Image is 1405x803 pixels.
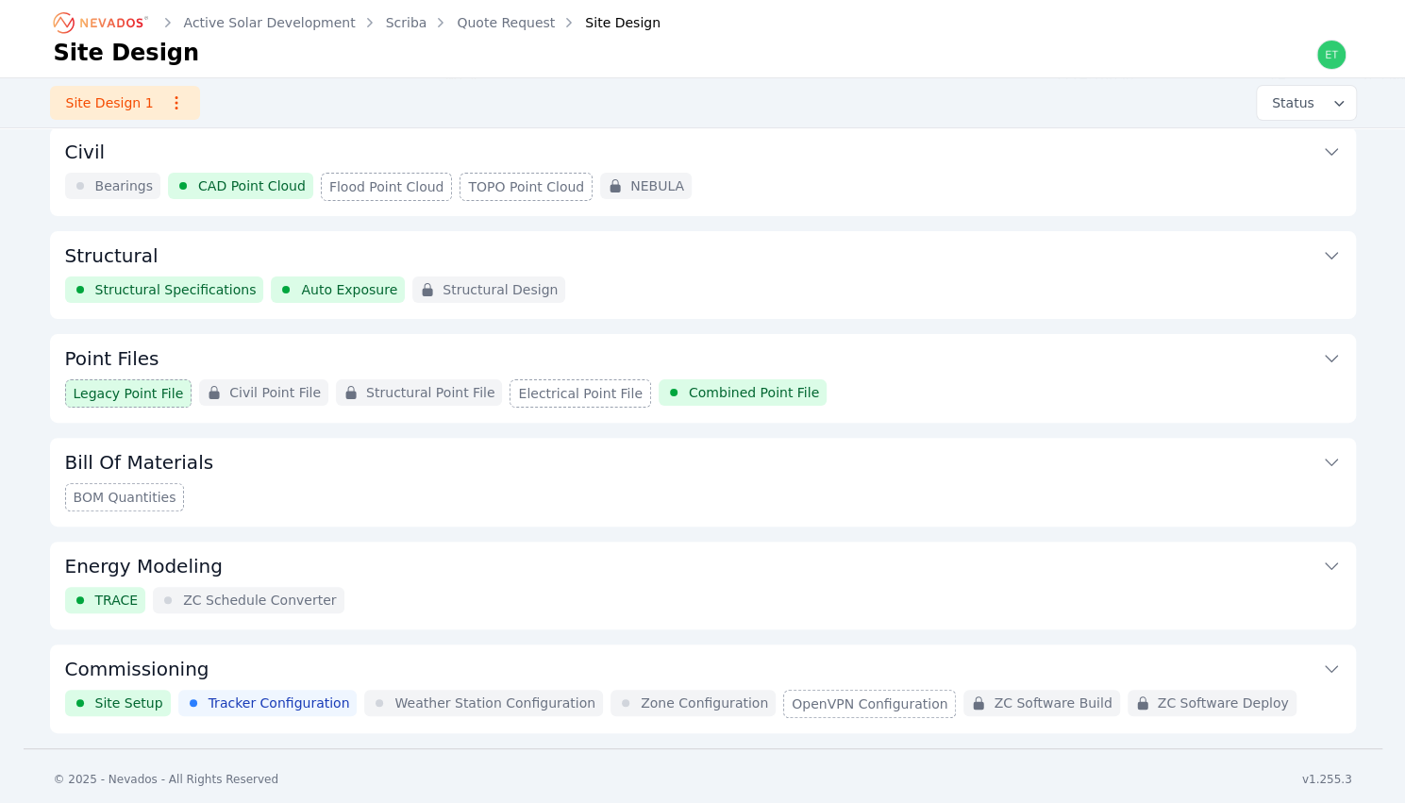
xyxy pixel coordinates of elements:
[65,243,159,269] h3: Structural
[95,280,257,299] span: Structural Specifications
[518,384,642,403] span: Electrical Point File
[54,8,661,38] nav: Breadcrumb
[641,694,768,712] span: Zone Configuration
[209,694,350,712] span: Tracker Configuration
[630,176,684,195] span: NEBULA
[65,334,1341,379] button: Point Files
[457,13,555,32] a: Quote Request
[65,656,209,682] h3: Commissioning
[50,231,1356,319] div: StructuralStructural SpecificationsAuto ExposureStructural Design
[386,13,427,32] a: Scriba
[65,542,1341,587] button: Energy Modeling
[65,345,159,372] h3: Point Files
[74,384,184,403] span: Legacy Point File
[65,127,1341,173] button: Civil
[559,13,661,32] div: Site Design
[54,772,279,787] div: © 2025 - Nevados - All Rights Reserved
[65,644,1341,690] button: Commissioning
[994,694,1112,712] span: ZC Software Build
[229,383,321,402] span: Civil Point File
[65,553,223,579] h3: Energy Modeling
[50,127,1356,216] div: CivilBearingsCAD Point CloudFlood Point CloudTOPO Point CloudNEBULA
[50,86,200,120] a: Site Design 1
[50,644,1356,733] div: CommissioningSite SetupTracker ConfigurationWeather Station ConfigurationZone ConfigurationOpenVP...
[65,438,1341,483] button: Bill Of Materials
[1158,694,1289,712] span: ZC Software Deploy
[468,177,584,196] span: TOPO Point Cloud
[689,383,819,402] span: Combined Point File
[1316,40,1346,70] img: ethan.harte@nevados.solar
[95,176,154,195] span: Bearings
[1257,86,1356,120] button: Status
[366,383,494,402] span: Structural Point File
[65,139,105,165] h3: Civil
[184,13,356,32] a: Active Solar Development
[50,334,1356,423] div: Point FilesLegacy Point FileCivil Point FileStructural Point FileElectrical Point FileCombined Po...
[65,231,1341,276] button: Structural
[183,591,336,610] span: ZC Schedule Converter
[95,591,139,610] span: TRACE
[54,38,200,68] h1: Site Design
[65,449,214,476] h3: Bill Of Materials
[394,694,595,712] span: Weather Station Configuration
[329,177,444,196] span: Flood Point Cloud
[74,488,176,507] span: BOM Quantities
[198,176,306,195] span: CAD Point Cloud
[443,280,558,299] span: Structural Design
[301,280,397,299] span: Auto Exposure
[1302,772,1352,787] div: v1.255.3
[792,694,947,713] span: OpenVPN Configuration
[95,694,163,712] span: Site Setup
[1264,93,1314,112] span: Status
[50,438,1356,527] div: Bill Of MaterialsBOM Quantities
[50,542,1356,629] div: Energy ModelingTRACEZC Schedule Converter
